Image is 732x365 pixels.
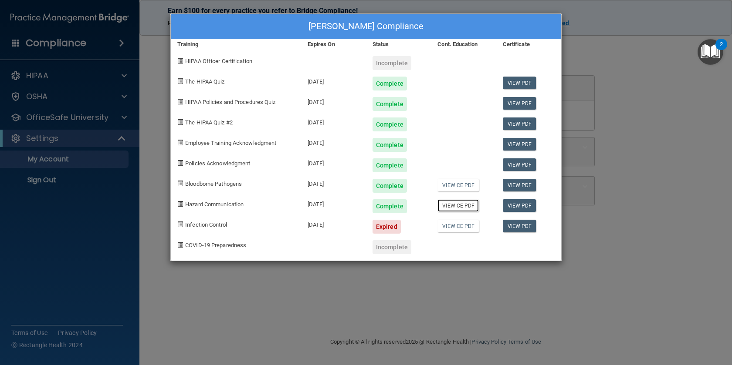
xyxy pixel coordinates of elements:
div: Incomplete [373,56,411,70]
div: [DATE] [301,111,366,131]
div: [DATE] [301,152,366,172]
div: Expires On [301,39,366,50]
a: View PDF [503,179,536,191]
div: Cont. Education [431,39,496,50]
div: [DATE] [301,213,366,234]
span: Employee Training Acknowledgment [185,140,276,146]
div: Incomplete [373,240,411,254]
div: Complete [373,77,407,90]
a: View PDF [503,138,536,151]
span: HIPAA Officer Certification [185,58,252,64]
div: 2 [720,44,723,56]
div: [DATE] [301,193,366,213]
div: [PERSON_NAME] Compliance [171,14,561,39]
a: View PDF [503,158,536,171]
div: Certificate [496,39,561,50]
span: The HIPAA Quiz [185,78,224,85]
div: Expired [373,220,401,234]
a: View PDF [503,199,536,212]
div: Training [171,39,301,50]
a: View PDF [503,97,536,110]
div: Complete [373,179,407,193]
div: Complete [373,199,407,213]
a: View PDF [503,77,536,89]
span: HIPAA Policies and Procedures Quiz [185,99,275,105]
div: Complete [373,138,407,152]
a: View PDF [503,117,536,130]
div: Complete [373,158,407,172]
a: View CE PDF [437,179,479,191]
span: The HIPAA Quiz #2 [185,119,233,126]
div: [DATE] [301,172,366,193]
div: [DATE] [301,90,366,111]
a: View CE PDF [437,199,479,212]
div: Complete [373,117,407,131]
span: Hazard Communication [185,201,244,208]
span: Policies Acknowledgment [185,160,250,167]
div: Status [366,39,431,50]
a: View CE PDF [437,220,479,232]
div: [DATE] [301,131,366,152]
div: [DATE] [301,70,366,90]
span: COVID-19 Preparedness [185,242,246,248]
span: Bloodborne Pathogens [185,181,242,187]
span: Infection Control [185,221,227,228]
div: Complete [373,97,407,111]
a: View PDF [503,220,536,232]
button: Open Resource Center, 2 new notifications [698,39,723,65]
